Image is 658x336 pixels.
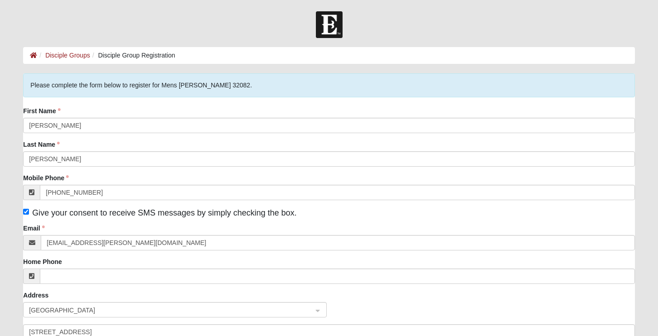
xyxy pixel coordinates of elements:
[23,224,44,233] label: Email
[32,208,296,217] span: Give your consent to receive SMS messages by simply checking the box.
[23,173,69,182] label: Mobile Phone
[23,257,62,266] label: Home Phone
[29,305,305,315] span: United States
[23,291,48,300] label: Address
[45,52,90,59] a: Disciple Groups
[23,140,60,149] label: Last Name
[90,51,175,60] li: Disciple Group Registration
[23,73,634,97] div: Please complete the form below to register for Mens [PERSON_NAME] 32082.
[23,209,29,215] input: Give your consent to receive SMS messages by simply checking the box.
[23,106,60,115] label: First Name
[316,11,343,38] img: Church of Eleven22 Logo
